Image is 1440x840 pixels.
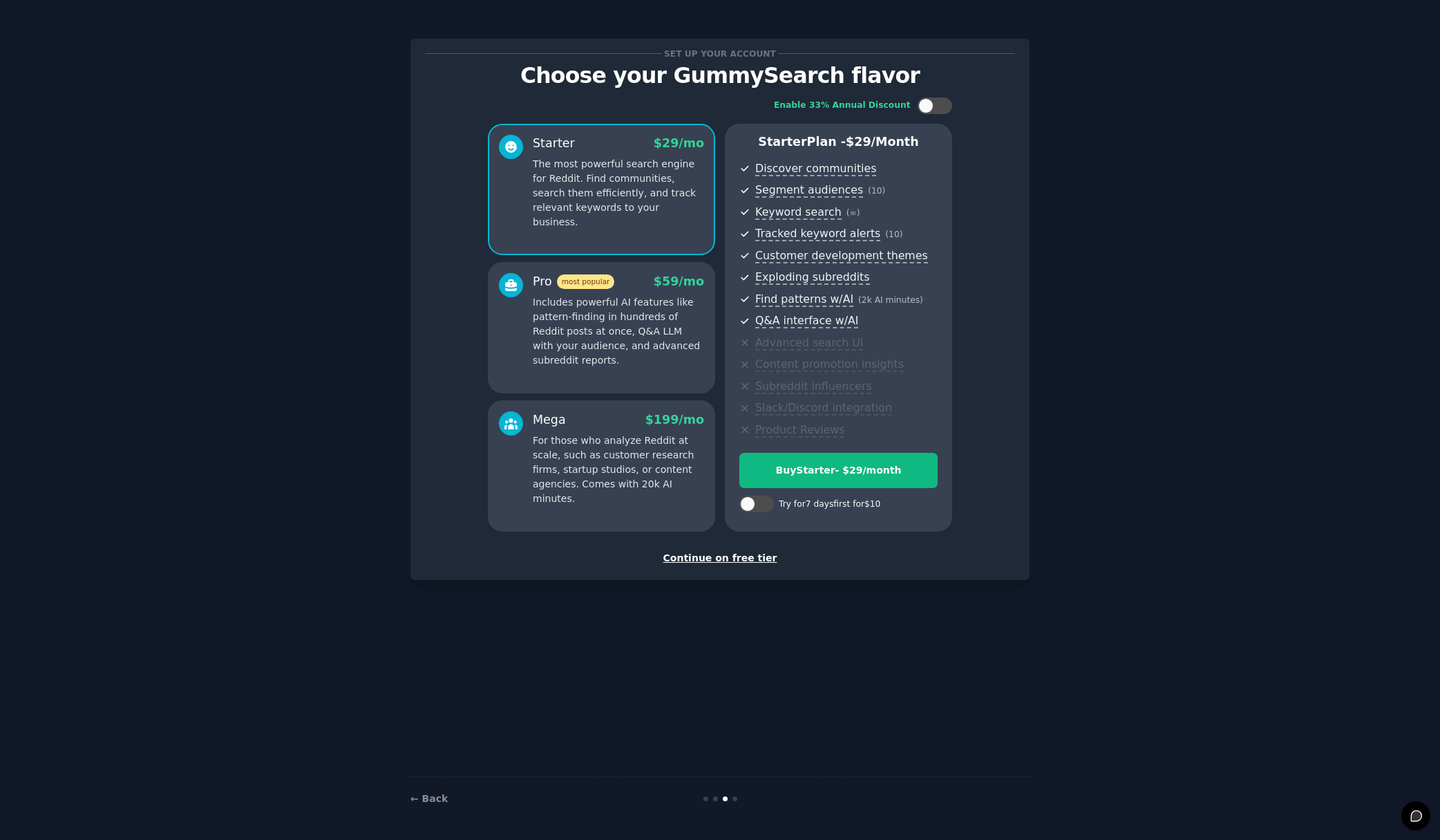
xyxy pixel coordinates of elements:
[755,423,844,438] span: Product Reviews
[755,314,858,328] span: Q&A interface w/AI
[533,273,614,290] div: Pro
[755,401,892,416] span: Slack/Discord integration
[755,292,853,307] span: Find patterns w/AI
[868,186,885,196] span: ( 10 )
[755,183,863,198] span: Segment audiences
[755,270,869,285] span: Exploding subreddits
[846,208,860,218] span: ( ∞ )
[533,433,704,506] p: For those who analyze Reddit at scale, such as customer research firms, startup studios, or conte...
[533,135,575,152] div: Starter
[645,413,704,427] span: $ 199 /mo
[755,336,863,351] span: Advanced search UI
[533,295,704,368] p: Includes powerful AI features like pattern-finding in hundreds of Reddit posts at once, Q&A LLM w...
[557,274,615,289] span: most popular
[885,230,902,239] span: ( 10 )
[410,793,448,804] a: ← Back
[755,249,928,263] span: Customer development themes
[739,133,938,151] p: Starter Plan -
[779,498,880,511] div: Try for 7 days first for $10
[858,295,923,305] span: ( 2k AI minutes )
[740,463,937,478] div: Buy Starter - $ 29 /month
[662,46,779,61] span: Set up your account
[755,227,880,241] span: Tracked keyword alerts
[425,64,1015,88] p: Choose your GummySearch flavor
[774,100,911,112] div: Enable 33% Annual Discount
[654,274,704,288] span: $ 59 /mo
[846,135,919,149] span: $ 29 /month
[739,453,938,488] button: BuyStarter- $29/month
[533,157,704,230] p: The most powerful search engine for Reddit. Find communities, search them efficiently, and track ...
[755,162,876,176] span: Discover communities
[533,411,566,429] div: Mega
[755,380,871,394] span: Subreddit influencers
[755,205,842,220] span: Keyword search
[755,357,904,372] span: Content promotion insights
[654,136,704,150] span: $ 29 /mo
[425,551,1015,566] div: Continue on free tier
